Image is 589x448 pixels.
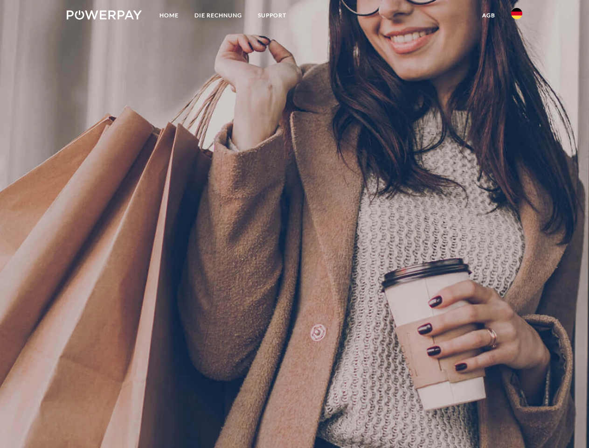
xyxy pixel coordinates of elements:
[187,7,250,24] a: DIE RECHNUNG
[67,10,142,20] img: logo-powerpay-white.svg
[511,8,522,19] img: de
[250,7,294,24] a: SUPPORT
[474,7,503,24] a: agb
[152,7,187,24] a: Home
